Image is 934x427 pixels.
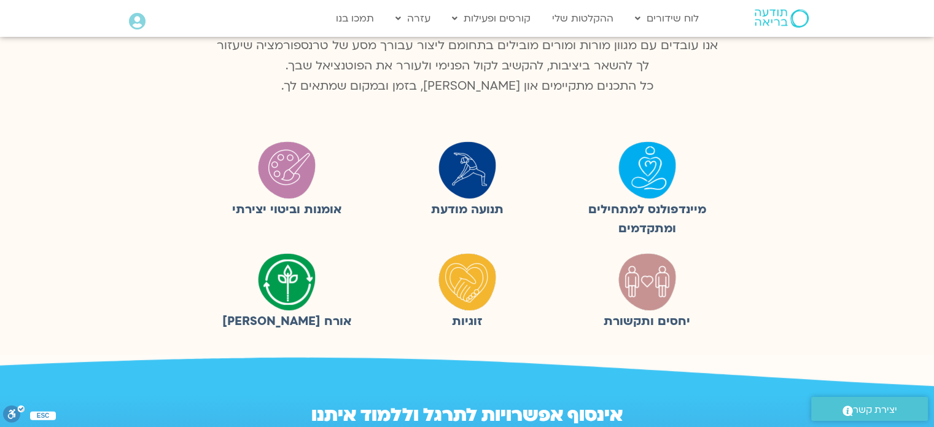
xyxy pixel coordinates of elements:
figcaption: אומנות וביטוי יצירתי [203,200,371,219]
a: תמכו בנו [330,7,380,30]
a: ההקלטות שלי [546,7,620,30]
figcaption: מיינדפולנס למתחילים ומתקדמים [563,200,731,238]
span: יצירת קשר [853,402,897,418]
p: הצטרפו אלינו ב למסע מונחה שיפתח לכם צוהר לנוכחות, שלווה ואפשרויות חדשות. אנו עובדים עם מגוון מורו... [209,15,725,96]
h2: אינסוף אפשרויות לתרגל וללמוד איתנו [200,405,735,426]
figcaption: תנועה מודעת [383,200,551,219]
figcaption: זוגיות [383,312,551,331]
a: לוח שידורים [629,7,705,30]
a: יצירת קשר [811,397,928,421]
a: עזרה [389,7,437,30]
figcaption: יחסים ותקשורת [563,312,731,331]
img: תודעה בריאה [755,9,809,28]
a: קורסים ופעילות [446,7,537,30]
figcaption: אורח [PERSON_NAME] [203,312,371,331]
